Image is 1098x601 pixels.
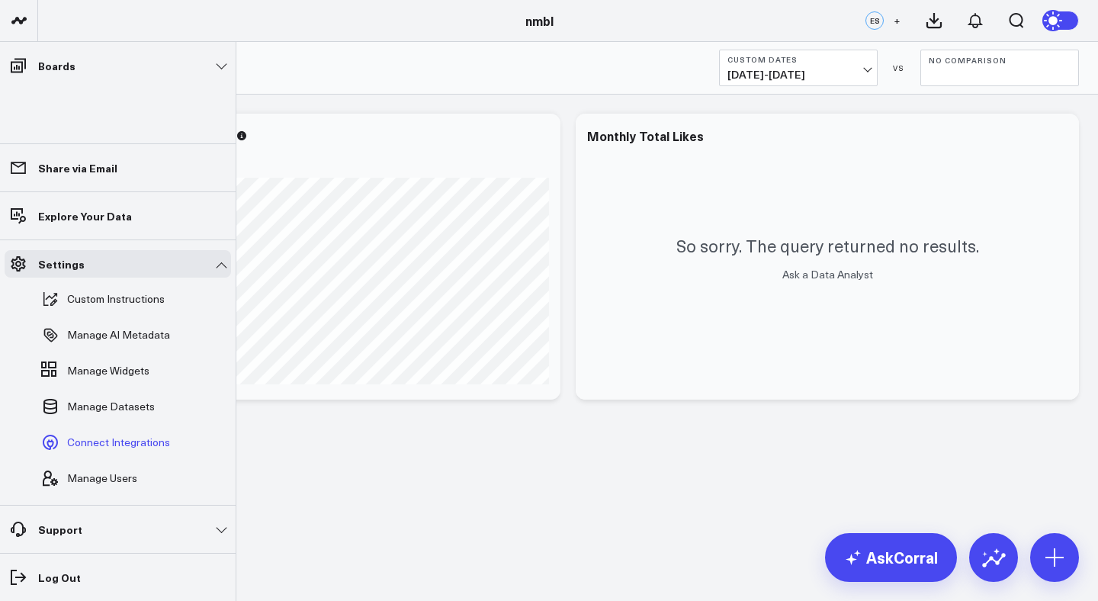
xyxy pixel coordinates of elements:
[67,293,165,305] p: Custom Instructions
[38,258,85,270] p: Settings
[525,12,554,29] a: nmbl
[35,390,185,423] a: Manage Datasets
[67,365,149,377] span: Manage Widgets
[35,318,185,352] a: Manage AI Metadata
[38,210,132,222] p: Explore Your Data
[5,564,231,591] a: Log Out
[67,400,155,413] span: Manage Datasets
[38,571,81,583] p: Log Out
[35,426,185,459] a: Connect Integrations
[782,267,873,281] a: Ask a Data Analyst
[920,50,1079,86] button: No Comparison
[38,162,117,174] p: Share via Email
[888,11,906,30] button: +
[719,50,878,86] button: Custom Dates[DATE]-[DATE]
[894,15,901,26] span: +
[35,282,165,316] button: Custom Instructions
[587,127,704,144] div: Monthly Total Likes
[929,56,1071,65] b: No Comparison
[676,234,979,257] p: So sorry. The query returned no results.
[727,55,869,64] b: Custom Dates
[67,329,170,341] p: Manage AI Metadata
[727,69,869,81] span: [DATE] - [DATE]
[38,59,75,72] p: Boards
[825,533,957,582] a: AskCorral
[67,436,170,448] span: Connect Integrations
[38,523,82,535] p: Support
[35,461,137,495] button: Manage Users
[885,63,913,72] div: VS
[67,472,137,484] span: Manage Users
[35,354,185,387] a: Manage Widgets
[865,11,884,30] div: ES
